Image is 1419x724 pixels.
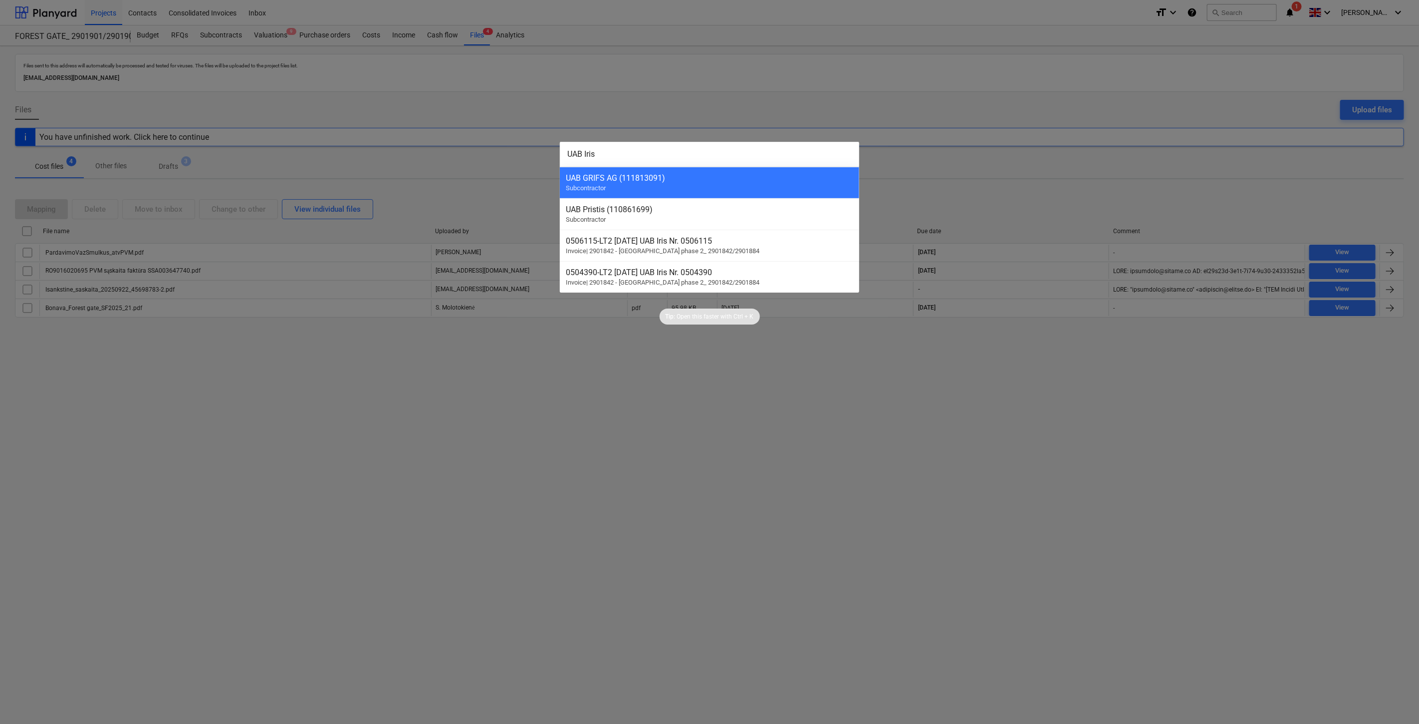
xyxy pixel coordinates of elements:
span: Subcontractor [566,216,606,223]
div: UAB GRIFS AG (111813091) [566,173,853,183]
div: Tip:Open this faster withCtrl + K [660,309,760,325]
span: Invoice | 2901842 - [GEOGRAPHIC_DATA] phase 2_ 2901842/2901884 [566,279,759,286]
p: Tip: [666,313,676,321]
div: UAB Pristis (110861699) [566,205,853,214]
input: Search for projects, line-items, subcontracts, valuations, subcontractors... [560,142,859,167]
div: UAB GRIFS AG (111813091)Subcontractor [560,167,859,198]
div: 0504390 - LT2 [DATE] UAB Iris Nr. 0504390 [566,268,853,277]
div: UAB Pristis (110861699)Subcontractor [560,198,859,230]
p: Ctrl + K [734,313,754,321]
p: Open this faster with [677,313,732,321]
span: Invoice | 2901842 - [GEOGRAPHIC_DATA] phase 2_ 2901842/2901884 [566,247,759,255]
div: 0504390-LT2 [DATE] UAB Iris Nr. 0504390Invoice| 2901842 - [GEOGRAPHIC_DATA] phase 2_ 2901842/2901884 [560,261,859,293]
div: 0506115 - LT2 [DATE] UAB Iris Nr. 0506115 [566,236,853,246]
span: Subcontractor [566,184,606,192]
div: 0506115-LT2 [DATE] UAB Iris Nr. 0506115Invoice| 2901842 - [GEOGRAPHIC_DATA] phase 2_ 2901842/2901884 [560,230,859,261]
iframe: Chat Widget [1369,676,1419,724]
